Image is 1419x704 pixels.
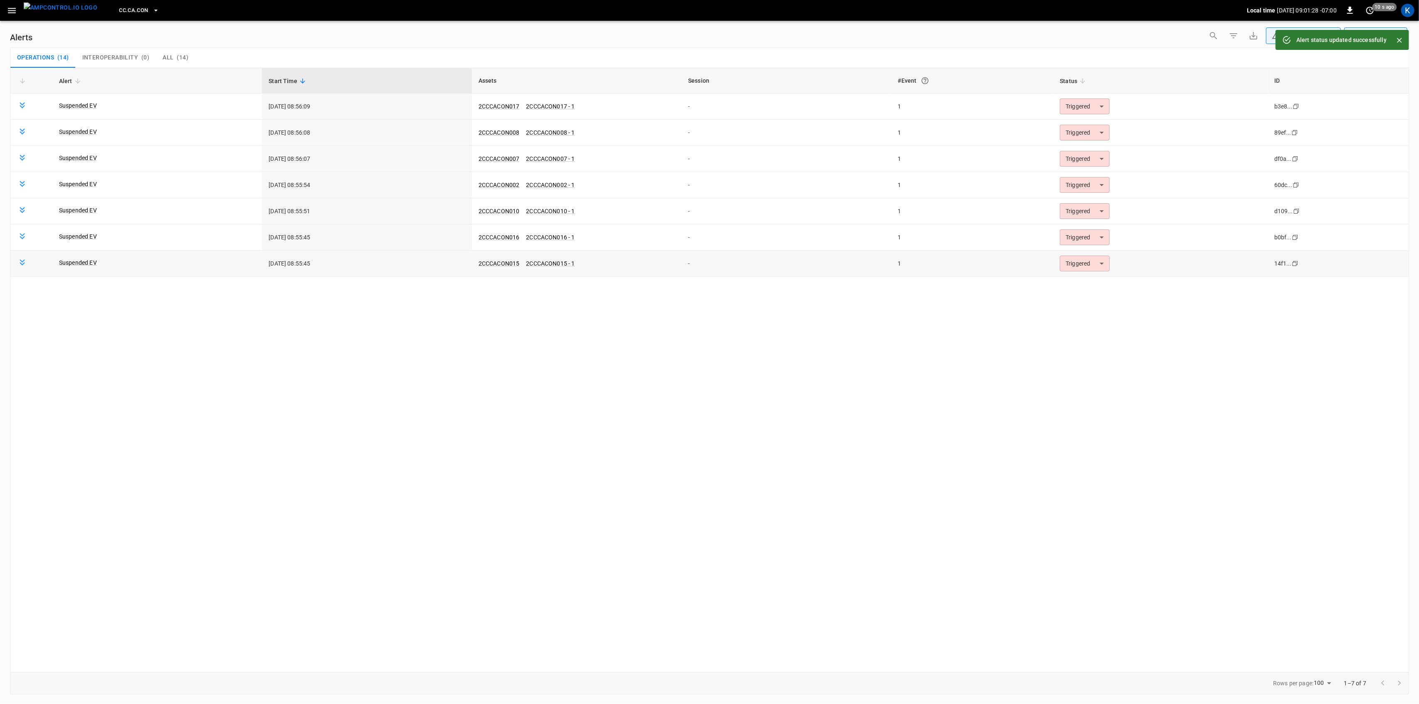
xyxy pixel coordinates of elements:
a: 2CCCACON002 [479,182,520,188]
td: 1 [891,172,1054,198]
td: [DATE] 08:55:51 [262,198,471,224]
div: Unresolved [1272,32,1328,40]
a: Suspended EV [59,154,97,162]
div: df0a... [1274,155,1292,163]
div: Alert status updated successfully [1296,32,1387,47]
div: Triggered [1060,125,1110,140]
a: Suspended EV [59,232,97,241]
div: b3e8... [1274,102,1293,111]
td: [DATE] 08:56:07 [262,146,471,172]
p: Local time [1247,6,1276,15]
div: copy [1292,180,1301,190]
div: copy [1291,233,1300,242]
a: Suspended EV [59,206,97,214]
div: copy [1291,259,1300,268]
a: Suspended EV [59,180,97,188]
a: Suspended EV [59,258,97,267]
a: 2CCCACON017 - 1 [526,103,575,110]
span: Start Time [269,76,308,86]
td: 1 [891,198,1054,224]
p: 1–7 of 7 [1344,679,1366,687]
th: Session [681,68,891,94]
td: 1 [891,120,1054,146]
img: ampcontrol.io logo [24,2,97,13]
button: set refresh interval [1363,4,1377,17]
td: [DATE] 08:56:08 [262,120,471,146]
span: ( 14 ) [57,54,69,62]
span: CC.CA.CON [119,6,148,15]
p: [DATE] 09:01:28 -07:00 [1277,6,1337,15]
div: Triggered [1060,203,1110,219]
button: An event is a single occurrence of an issue. An alert groups related events for the same asset, m... [918,73,933,88]
a: Suspended EV [59,128,97,136]
td: 1 [891,224,1054,251]
a: 2CCCACON016 [479,234,520,241]
td: 1 [891,94,1054,120]
div: copy [1292,102,1301,111]
td: - [681,251,891,277]
td: - [681,120,891,146]
div: b0bf... [1274,233,1292,241]
a: 2CCCACON008 [479,129,520,136]
div: Triggered [1060,98,1110,114]
a: 2CCCACON017 [479,103,520,110]
h6: Alerts [10,31,32,44]
th: ID [1268,68,1409,94]
div: copy [1291,128,1299,137]
span: Status [1060,76,1088,86]
td: [DATE] 08:55:45 [262,251,471,277]
td: 1 [891,251,1054,277]
span: ( 0 ) [141,54,149,62]
div: 14f1... [1274,259,1292,268]
th: Assets [472,68,681,94]
a: 2CCCACON007 [479,155,520,162]
div: 60dc... [1274,181,1293,189]
span: All [163,54,173,62]
td: - [681,146,891,172]
td: [DATE] 08:55:45 [262,224,471,251]
a: 2CCCACON015 [479,260,520,267]
div: #Event [898,73,1047,88]
a: 2CCCACON002 - 1 [526,182,575,188]
div: Last 24 hrs [1360,28,1407,44]
button: CC.CA.CON [116,2,162,19]
td: [DATE] 08:55:54 [262,172,471,198]
span: Alert [59,76,83,86]
span: ( 14 ) [177,54,188,62]
p: Rows per page: [1273,679,1313,687]
div: copy [1291,154,1300,163]
a: 2CCCACON016 - 1 [526,234,575,241]
a: 2CCCACON015 - 1 [526,260,575,267]
button: Close [1393,34,1406,47]
td: - [681,224,891,251]
span: 10 s ago [1372,3,1397,11]
td: 1 [891,146,1054,172]
a: 2CCCACON007 - 1 [526,155,575,162]
div: Triggered [1060,151,1110,167]
td: - [681,198,891,224]
div: Triggered [1060,177,1110,193]
div: 89ef... [1274,128,1291,137]
div: d109... [1274,207,1293,215]
td: - [681,172,891,198]
div: copy [1293,207,1301,216]
div: Triggered [1060,229,1110,245]
a: Suspended EV [59,101,97,110]
span: Operations [17,54,54,62]
div: 100 [1314,677,1334,689]
div: profile-icon [1401,4,1414,17]
a: 2CCCACON010 - 1 [526,208,575,214]
span: Interoperability [82,54,138,62]
td: - [681,94,891,120]
div: Triggered [1060,256,1110,271]
a: 2CCCACON008 - 1 [526,129,575,136]
td: [DATE] 08:56:09 [262,94,471,120]
a: 2CCCACON010 [479,208,520,214]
